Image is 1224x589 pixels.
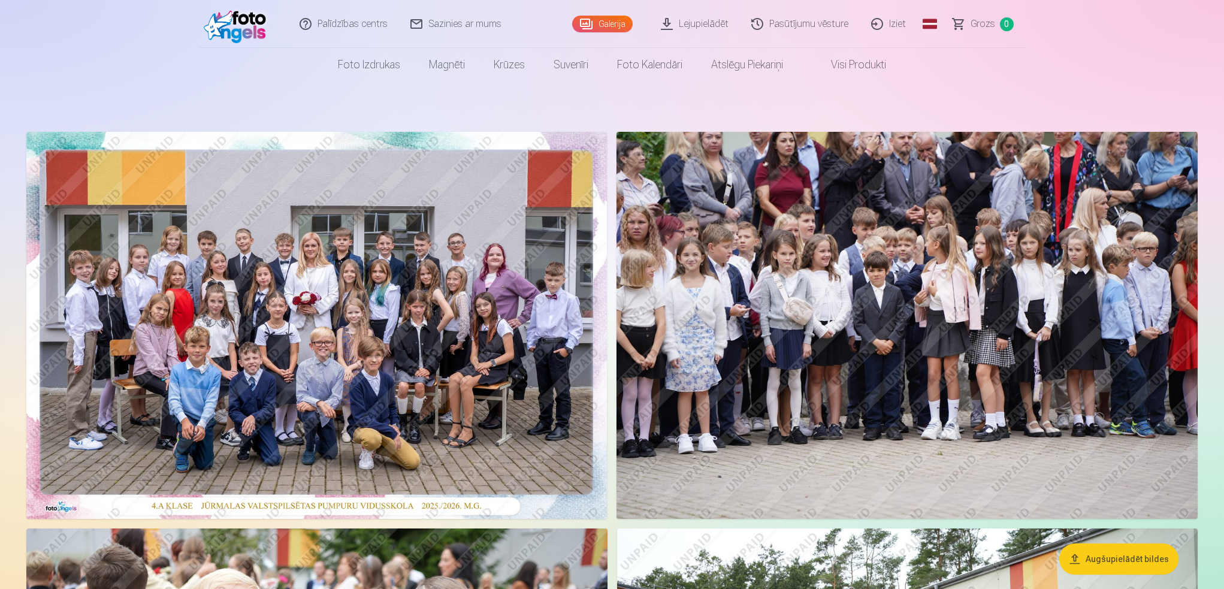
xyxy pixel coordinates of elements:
[797,48,900,81] a: Visi produkti
[572,16,633,32] a: Galerija
[479,48,539,81] a: Krūzes
[1059,543,1178,575] button: Augšupielādēt bildes
[539,48,603,81] a: Suvenīri
[324,48,415,81] a: Foto izdrukas
[204,5,273,43] img: /fa3
[415,48,479,81] a: Magnēti
[697,48,797,81] a: Atslēgu piekariņi
[603,48,697,81] a: Foto kalendāri
[1000,17,1014,31] span: 0
[971,17,995,31] span: Grozs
